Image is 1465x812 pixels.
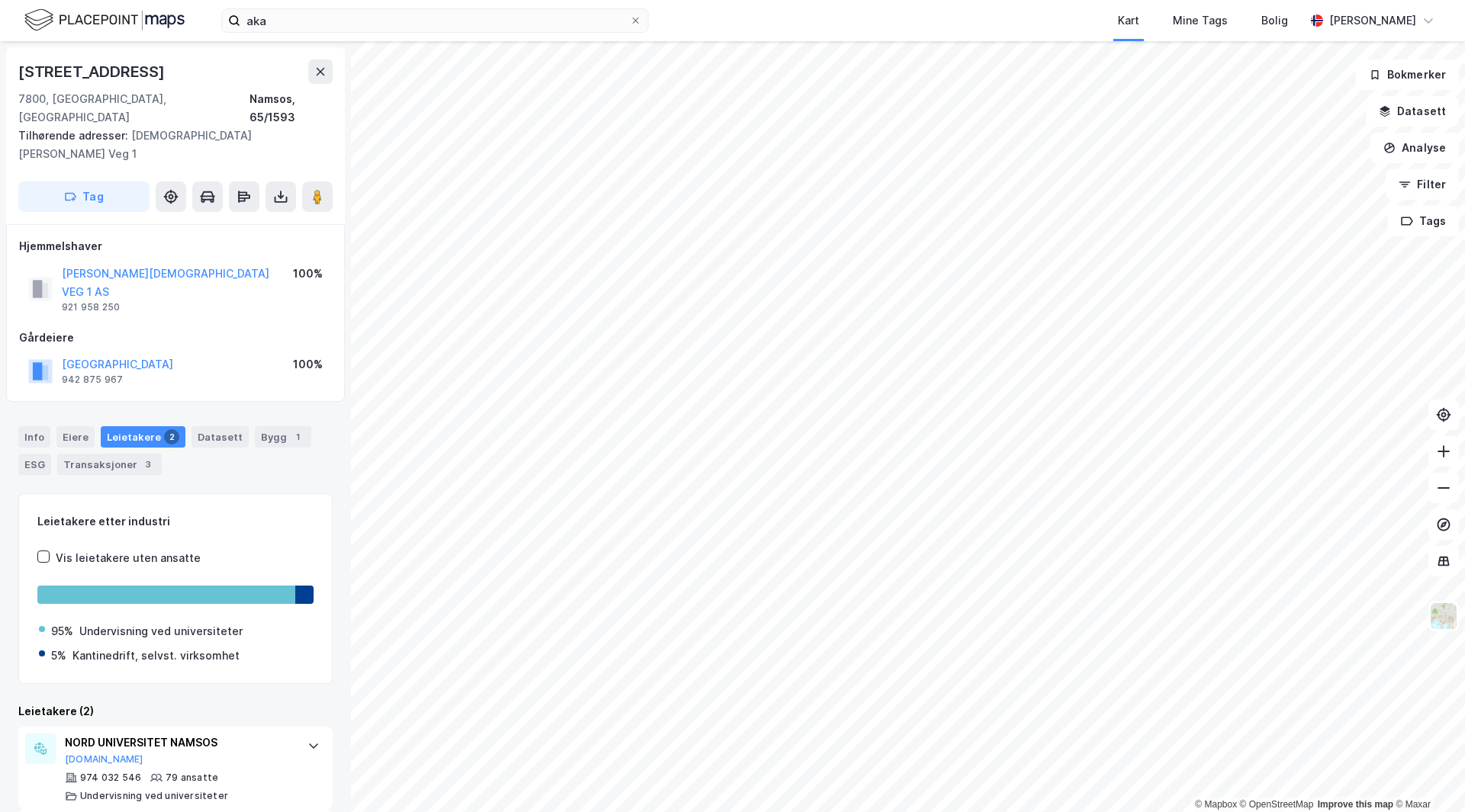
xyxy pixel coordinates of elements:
div: Leietakere [101,426,185,448]
div: Datasett [192,426,249,448]
div: 7800, [GEOGRAPHIC_DATA], [GEOGRAPHIC_DATA] [18,90,250,127]
div: Transaksjoner [57,454,162,475]
div: 974 032 546 [80,772,141,784]
div: Kart [1118,11,1139,30]
div: Kontrollprogram for chat [1389,739,1465,812]
a: Improve this map [1318,799,1393,810]
button: Filter [1386,169,1459,200]
div: Undervisning ved universiteter [79,622,243,640]
a: Mapbox [1195,799,1237,810]
div: Info [18,426,50,448]
div: 79 ansatte [166,772,218,784]
div: 2 [164,429,179,445]
div: 100% [293,265,323,283]
div: 921 958 250 [62,301,120,313]
div: Vis leietakere uten ansatte [56,549,201,567]
div: Gårdeiere [19,329,332,347]
div: 100% [293,355,323,374]
div: Mine Tags [1173,11,1228,30]
div: 942 875 967 [62,374,123,386]
iframe: Chat Widget [1389,739,1465,812]
div: Bolig [1261,11,1288,30]
button: Tag [18,181,150,212]
div: [DEMOGRAPHIC_DATA][PERSON_NAME] Veg 1 [18,127,320,163]
img: Z [1429,602,1458,631]
div: 5% [51,647,66,665]
div: Kantinedrift, selvst. virksomhet [72,647,240,665]
div: Hjemmelshaver [19,237,332,255]
div: Namsos, 65/1593 [250,90,333,127]
div: 3 [140,457,156,472]
div: [STREET_ADDRESS] [18,59,168,84]
div: Leietakere (2) [18,702,333,721]
span: Tilhørende adresser: [18,129,131,142]
button: Analyse [1370,133,1459,163]
div: Undervisning ved universiteter [80,790,228,802]
button: Bokmerker [1356,59,1459,90]
a: OpenStreetMap [1240,799,1314,810]
img: logo.f888ab2527a4732fd821a326f86c7f29.svg [24,7,185,34]
input: Søk på adresse, matrikkel, gårdeiere, leietakere eller personer [240,9,629,32]
div: Bygg [255,426,311,448]
button: Tags [1388,206,1459,236]
button: Datasett [1366,96,1459,127]
div: NORD UNIVERSITET NAMSOS [65,733,292,752]
div: Leietakere etter industri [37,512,314,531]
div: 95% [51,622,73,640]
button: [DOMAIN_NAME] [65,753,143,765]
div: [PERSON_NAME] [1329,11,1416,30]
div: Eiere [56,426,95,448]
div: 1 [290,429,305,445]
div: ESG [18,454,51,475]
